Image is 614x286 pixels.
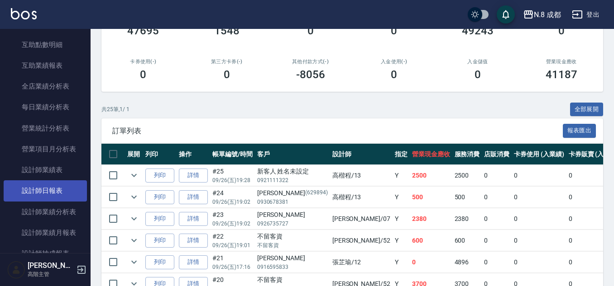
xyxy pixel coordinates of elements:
[145,212,174,226] button: 列印
[127,212,141,225] button: expand row
[393,230,410,251] td: Y
[393,187,410,208] td: Y
[307,24,314,37] h3: 0
[257,198,328,206] p: 0930678381
[452,252,482,273] td: 4896
[452,165,482,186] td: 2500
[558,24,565,37] h3: 0
[475,68,481,81] h3: 0
[112,127,563,136] span: 訂單列表
[257,210,328,220] div: [PERSON_NAME]
[143,144,177,165] th: 列印
[4,76,87,97] a: 全店業績分析表
[257,167,328,176] div: 新客人 姓名未設定
[257,176,328,184] p: 0921111322
[534,9,561,20] div: N.8 成都
[255,144,330,165] th: 客戶
[482,187,512,208] td: 0
[4,180,87,201] a: 設計師日報表
[127,169,141,182] button: expand row
[305,188,328,198] p: (629894)
[127,234,141,247] button: expand row
[179,255,208,269] a: 詳情
[127,190,141,204] button: expand row
[512,208,566,230] td: 0
[127,255,141,269] button: expand row
[4,118,87,139] a: 營業統計分析表
[482,165,512,186] td: 0
[257,263,328,271] p: 0916595833
[257,220,328,228] p: 0926735727
[330,208,393,230] td: [PERSON_NAME] /07
[4,97,87,117] a: 每日業績分析表
[196,59,258,65] h2: 第三方卡券(-)
[212,198,253,206] p: 09/26 (五) 19:02
[482,252,512,273] td: 0
[257,275,328,285] div: 不留客資
[410,187,452,208] td: 500
[330,252,393,273] td: 張芷瑜 /12
[410,144,452,165] th: 營業現金應收
[210,187,255,208] td: #24
[570,103,604,117] button: 全部展開
[452,208,482,230] td: 2380
[212,220,253,228] p: 09/26 (五) 19:02
[393,208,410,230] td: Y
[4,159,87,180] a: 設計師業績表
[179,234,208,248] a: 詳情
[257,188,328,198] div: [PERSON_NAME]
[4,34,87,55] a: 互助點數明細
[212,263,253,271] p: 09/26 (五) 17:16
[330,230,393,251] td: [PERSON_NAME] /52
[11,8,37,19] img: Logo
[210,144,255,165] th: 帳單編號/時間
[546,68,577,81] h3: 41187
[447,59,509,65] h2: 入金儲值
[177,144,210,165] th: 操作
[4,243,87,264] a: 設計師抽成報表
[140,68,146,81] h3: 0
[28,270,74,278] p: 高階主管
[452,230,482,251] td: 600
[210,252,255,273] td: #21
[212,176,253,184] p: 09/26 (五) 19:28
[210,230,255,251] td: #22
[179,212,208,226] a: 詳情
[279,59,341,65] h2: 其他付款方式(-)
[4,139,87,159] a: 營業項目月分析表
[393,144,410,165] th: 指定
[391,68,397,81] h3: 0
[145,255,174,269] button: 列印
[393,252,410,273] td: Y
[112,59,174,65] h2: 卡券使用(-)
[530,59,592,65] h2: 營業現金應收
[145,169,174,183] button: 列印
[482,144,512,165] th: 店販消費
[452,187,482,208] td: 500
[563,124,596,138] button: 報表匯出
[512,187,566,208] td: 0
[393,165,410,186] td: Y
[257,253,328,263] div: [PERSON_NAME]
[497,5,515,23] button: save
[330,187,393,208] td: 高楷程 /13
[212,241,253,249] p: 09/26 (五) 19:01
[330,144,393,165] th: 設計師
[568,6,603,23] button: 登出
[410,208,452,230] td: 2380
[482,230,512,251] td: 0
[512,230,566,251] td: 0
[28,261,74,270] h5: [PERSON_NAME]
[512,252,566,273] td: 0
[4,55,87,76] a: 互助業績報表
[512,165,566,186] td: 0
[7,261,25,279] img: Person
[296,68,325,81] h3: -8056
[4,202,87,222] a: 設計師業績分析表
[257,232,328,241] div: 不留客資
[512,144,566,165] th: 卡券使用 (入業績)
[179,190,208,204] a: 詳情
[179,169,208,183] a: 詳情
[224,68,230,81] h3: 0
[482,208,512,230] td: 0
